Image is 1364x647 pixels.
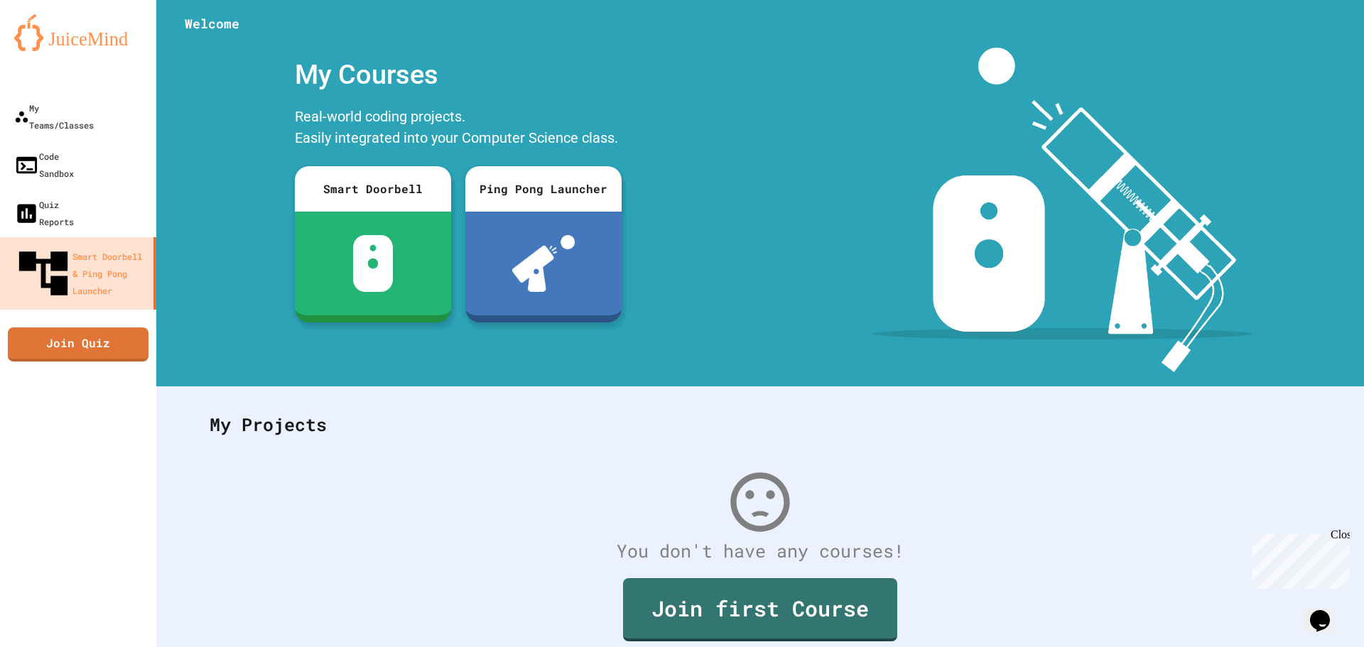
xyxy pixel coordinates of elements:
img: ppl-with-ball.png [512,235,575,292]
img: sdb-white.svg [353,235,394,292]
div: Real-world coding projects. Easily integrated into your Computer Science class. [288,102,629,156]
img: logo-orange.svg [14,14,142,51]
div: Ping Pong Launcher [465,166,622,212]
a: Join Quiz [8,327,148,361]
iframe: chat widget [1304,590,1350,633]
div: Smart Doorbell [295,166,451,212]
div: My Projects [195,397,1325,452]
iframe: chat widget [1246,528,1350,589]
div: Code Sandbox [14,148,74,182]
div: My Courses [288,48,629,102]
div: Chat with us now!Close [6,6,98,90]
a: Join first Course [623,578,897,641]
div: Quiz Reports [14,196,74,230]
img: banner-image-my-projects.png [872,48,1252,372]
div: Smart Doorbell & Ping Pong Launcher [14,244,148,303]
div: You don't have any courses! [195,538,1325,565]
div: My Teams/Classes [14,99,94,134]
